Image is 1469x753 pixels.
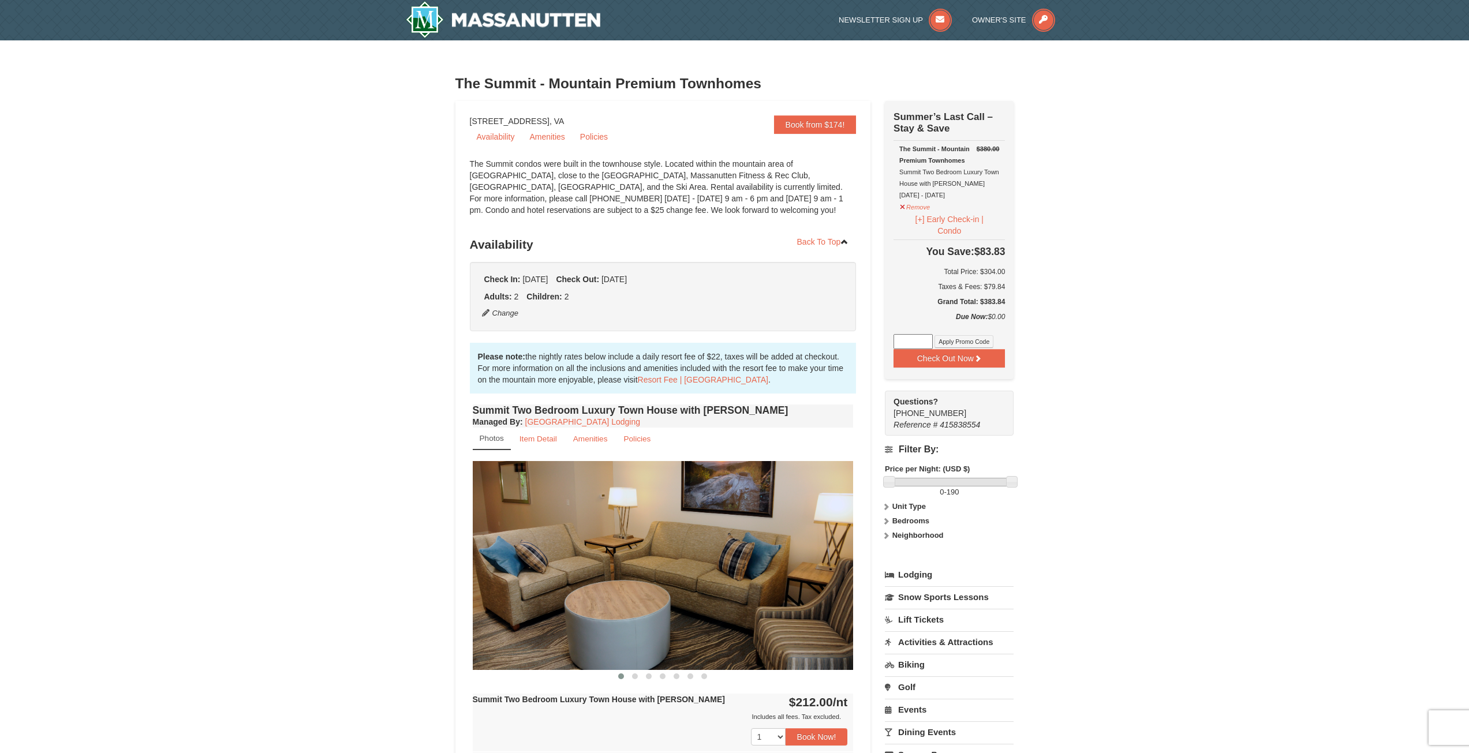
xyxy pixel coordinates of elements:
[406,1,601,38] a: Massanutten Resort
[894,397,938,406] strong: Questions?
[470,158,857,227] div: The Summit condos were built in the townhouse style. Located within the mountain area of [GEOGRAP...
[484,292,512,301] strong: Adults:
[894,296,1005,308] h5: Grand Total: $383.84
[885,609,1014,630] a: Lift Tickets
[566,428,615,450] a: Amenities
[885,631,1014,653] a: Activities & Attractions
[885,699,1014,720] a: Events
[774,115,857,134] a: Book from $174!
[885,464,970,473] strong: Price per Night: (USD $)
[638,375,768,384] a: Resort Fee | [GEOGRAPHIC_DATA]
[789,695,848,709] strong: $212.00
[885,676,1014,698] a: Golf
[972,16,1026,24] span: Owner's Site
[899,213,999,237] button: [+] Early Check-in | Condo
[899,143,999,201] div: Summit Two Bedroom Luxury Town House with [PERSON_NAME] [DATE] - [DATE]
[885,486,1014,498] label: -
[894,266,1005,278] h6: Total Price: $304.00
[972,16,1055,24] a: Owner's Site
[894,111,993,134] strong: Summer’s Last Call – Stay & Save
[894,246,1005,257] h4: $83.83
[894,420,937,429] span: Reference #
[478,352,525,361] strong: Please note:
[839,16,923,24] span: Newsletter Sign Up
[512,428,565,450] a: Item Detail
[892,516,929,525] strong: Bedrooms
[473,711,848,722] div: Includes all fees. Tax excluded.
[481,307,519,320] button: Change
[525,417,640,426] a: [GEOGRAPHIC_DATA] Lodging
[899,145,970,164] strong: The Summit - Mountain Premium Townhomes
[455,72,1014,95] h3: The Summit - Mountain Premium Townhomes
[623,434,651,443] small: Policies
[839,16,952,24] a: Newsletter Sign Up
[956,313,988,321] strong: Due Now:
[473,428,511,450] a: Photos
[473,404,854,416] h4: Summit Two Bedroom Luxury Town House with [PERSON_NAME]
[565,292,569,301] span: 2
[473,695,725,704] strong: Summit Two Bedroom Luxury Town House with [PERSON_NAME]
[885,444,1014,455] h4: Filter By:
[573,434,608,443] small: Amenities
[977,145,1000,152] del: $380.00
[833,695,848,709] span: /nt
[484,275,521,284] strong: Check In:
[519,434,557,443] small: Item Detail
[885,564,1014,585] a: Lodging
[894,349,1005,368] button: Check Out Now
[892,502,926,511] strong: Unit Type
[947,488,959,496] span: 190
[926,246,974,257] span: You Save:
[514,292,519,301] span: 2
[892,531,944,540] strong: Neighborhood
[786,728,848,745] button: Book Now!
[885,586,1014,608] a: Snow Sports Lessons
[470,343,857,394] div: the nightly rates below include a daily resort fee of $22, taxes will be added at checkout. For m...
[885,721,1014,743] a: Dining Events
[470,233,857,256] h3: Availability
[526,292,562,301] strong: Children:
[522,275,548,284] span: [DATE]
[406,1,601,38] img: Massanutten Resort Logo
[480,434,504,443] small: Photos
[616,428,658,450] a: Policies
[940,420,980,429] span: 415838554
[935,335,993,348] button: Apply Promo Code
[894,281,1005,293] div: Taxes & Fees: $79.84
[473,461,854,669] img: 18876286-202-fb468a36.png
[470,128,522,145] a: Availability
[473,417,523,426] strong: :
[899,198,930,213] button: Remove
[601,275,627,284] span: [DATE]
[885,654,1014,675] a: Biking
[894,311,1005,334] div: $0.00
[894,396,993,418] span: [PHONE_NUMBER]
[940,488,944,496] span: 0
[473,417,520,426] span: Managed By
[790,233,857,250] a: Back To Top
[522,128,571,145] a: Amenities
[573,128,615,145] a: Policies
[556,275,599,284] strong: Check Out:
